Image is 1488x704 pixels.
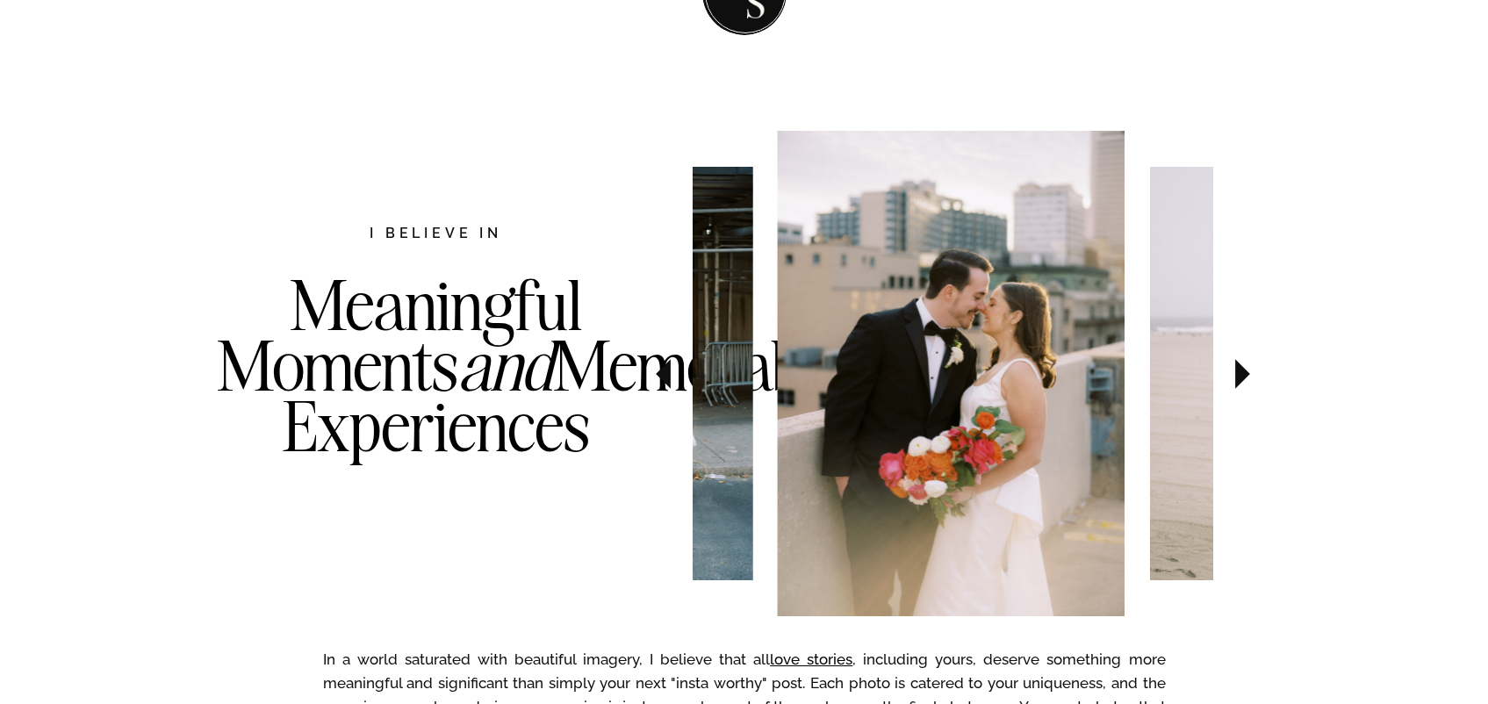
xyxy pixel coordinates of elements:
h3: Meaningful Moments Memorable Experiences [217,275,656,528]
h2: I believe in [277,223,595,247]
i: and [458,322,553,408]
img: Bride and groom in front of NYC skyline [777,131,1124,616]
a: love stories [770,650,852,668]
img: Bride in New York City with her dress train trailing behind her [478,167,752,579]
img: Bride and Groom just married [1150,167,1445,579]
